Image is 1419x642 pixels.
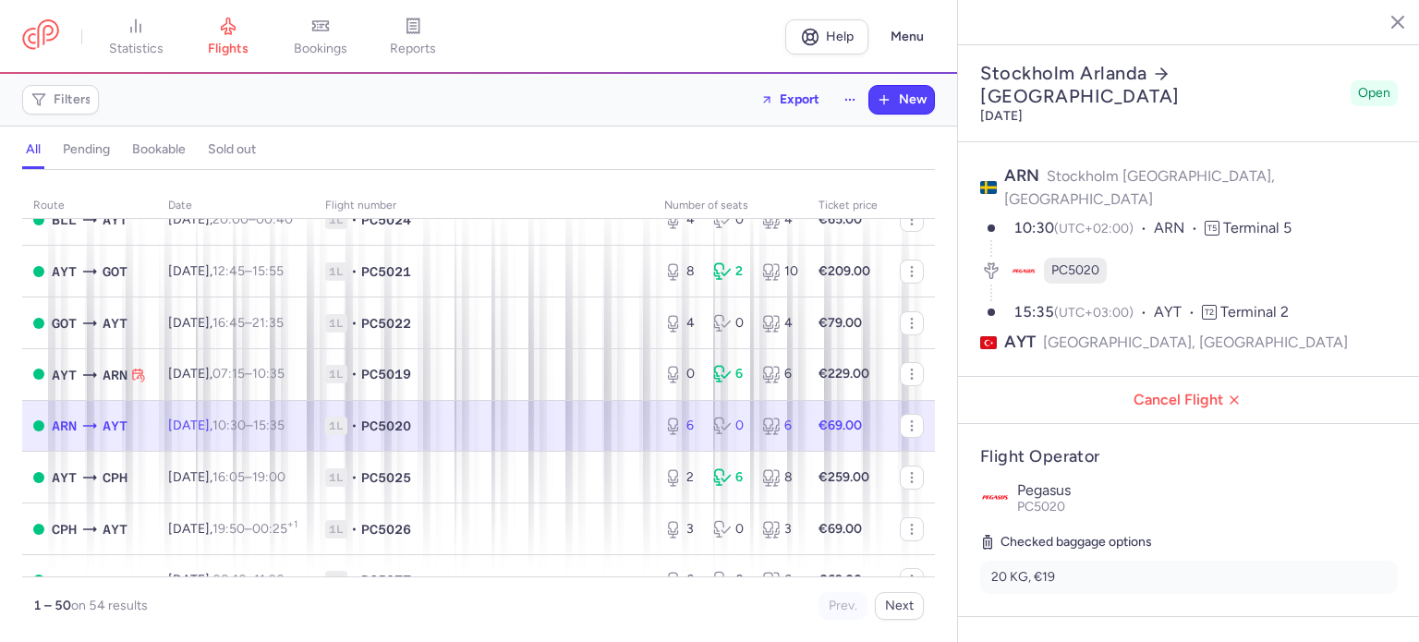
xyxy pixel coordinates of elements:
[762,520,796,539] div: 3
[664,520,698,539] div: 3
[713,520,747,539] div: 0
[132,141,186,158] h4: bookable
[351,211,358,229] span: •
[1004,165,1039,186] span: ARN
[314,192,653,220] th: Flight number
[103,571,127,591] span: AAL
[973,392,1405,408] span: Cancel Flight
[212,572,285,587] span: –
[762,468,796,487] div: 8
[212,315,284,331] span: –
[293,210,303,222] sup: +1
[879,19,935,55] button: Menu
[103,467,127,488] span: CPH
[664,417,698,435] div: 6
[351,468,358,487] span: •
[103,416,127,436] span: AYT
[212,212,303,227] span: –
[212,469,245,485] time: 16:05
[351,365,358,383] span: •
[254,572,285,587] time: 11:20
[168,263,284,279] span: [DATE],
[1154,302,1202,323] span: AYT
[325,211,347,229] span: 1L
[212,366,285,382] span: –
[762,314,796,333] div: 4
[63,141,110,158] h4: pending
[819,263,870,279] strong: €209.00
[351,314,358,333] span: •
[980,561,1398,594] li: 20 KG, €19
[980,482,1010,512] img: Pegasus logo
[274,17,367,57] a: bookings
[212,521,297,537] span: –
[361,211,411,229] span: PC5024
[212,366,245,382] time: 07:15
[762,211,796,229] div: 4
[819,366,869,382] strong: €229.00
[351,262,358,281] span: •
[325,571,347,589] span: 1L
[1054,305,1134,321] span: (UTC+03:00)
[168,212,303,227] span: [DATE],
[819,469,869,485] strong: €259.00
[351,571,358,589] span: •
[762,262,796,281] div: 10
[294,41,347,57] span: bookings
[103,313,127,333] span: AYT
[819,418,862,433] strong: €69.00
[90,17,182,57] a: statistics
[1154,218,1205,239] span: ARN
[325,314,347,333] span: 1L
[361,314,411,333] span: PC5022
[819,315,862,331] strong: €79.00
[325,417,347,435] span: 1L
[664,365,698,383] div: 0
[785,19,868,55] a: Help
[713,417,747,435] div: 0
[26,141,41,158] h4: all
[287,518,297,530] sup: +1
[109,41,164,57] span: statistics
[252,263,284,279] time: 15:55
[713,211,747,229] div: 0
[713,314,747,333] div: 0
[367,17,459,57] a: reports
[980,446,1398,467] h4: Flight Operator
[212,572,247,587] time: 08:10
[713,262,747,281] div: 2
[168,366,285,382] span: [DATE],
[256,212,303,227] time: 00:40
[653,192,807,220] th: number of seats
[390,41,436,57] span: reports
[1223,219,1292,236] span: Terminal 5
[762,417,796,435] div: 6
[1004,331,1036,354] span: AYT
[361,262,411,281] span: PC5021
[252,469,285,485] time: 19:00
[1202,305,1217,320] span: T2
[351,520,358,539] span: •
[1011,258,1037,284] figure: PC airline logo
[325,262,347,281] span: 1L
[980,531,1398,553] h5: Checked baggage options
[168,521,297,537] span: [DATE],
[1017,499,1065,515] span: PC5020
[1013,303,1054,321] time: 15:35
[980,62,1343,108] h2: Stockholm Arlanda [GEOGRAPHIC_DATA]
[212,469,285,485] span: –
[664,571,698,589] div: 6
[1205,221,1219,236] span: T5
[52,313,77,333] span: GOT
[212,263,284,279] span: –
[253,418,285,433] time: 15:35
[361,417,411,435] span: PC5020
[52,261,77,282] span: AYT
[1051,261,1099,280] span: PC5020
[103,365,127,385] span: ARN
[1013,219,1054,236] time: 10:30
[22,19,59,54] a: CitizenPlane red outlined logo
[168,315,284,331] span: [DATE],
[351,417,358,435] span: •
[664,262,698,281] div: 8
